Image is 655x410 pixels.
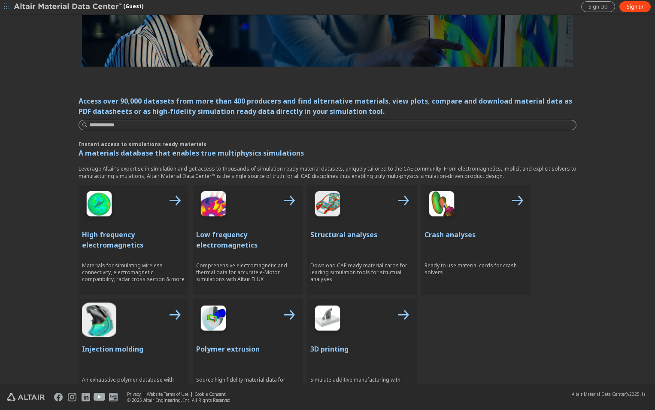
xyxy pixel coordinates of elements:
div: (v2025.1) [572,391,645,397]
p: High frequency electromagnetics [82,229,185,250]
button: Injection Molding IconInjection moldingAn exhaustive polymer database with simulation ready data ... [79,299,188,409]
span: Altair Material Data Center [572,391,626,397]
p: Polymer extrusion [196,344,299,354]
a: Sign Up [581,1,615,12]
p: Materials for simulating wireless connectivity, electromagnetic compatibility, radar cross sectio... [82,262,185,283]
div: © 2025 Altair Engineering, Inc. All Rights Reserved. [127,397,232,403]
a: Cookie Consent [194,391,226,397]
p: Injection molding [82,344,185,354]
img: 3D Printing Icon [310,303,345,337]
button: Crash Analyses IconCrash analysesReady to use material cards for crash solvers [421,185,531,295]
p: Source high fidelity material data for simulating polymer extrusion process [196,376,299,390]
div: Access over 90,000 datasets from more than 400 producers and find alternative materials, view plo... [79,96,576,116]
img: Injection Molding Icon [82,303,116,337]
button: Low Frequency IconLow frequency electromagneticsComprehensive electromagnetic and thermal data fo... [193,185,303,295]
p: 3D printing [310,344,413,354]
img: Low Frequency Icon [196,188,230,223]
img: Polymer Extrusion Icon [196,303,230,337]
a: Website Terms of Use [147,391,188,397]
p: Low frequency electromagnetics [196,229,299,250]
p: Comprehensive electromagnetic and thermal data for accurate e-Motor simulations with Altair FLUX [196,262,299,283]
img: High Frequency Icon [82,188,116,223]
button: 3D Printing Icon3D printingSimulate additive manufacturing with accurate data for commercially av... [307,299,417,409]
span: Sign In [627,3,643,10]
img: Structural Analyses Icon [310,188,345,223]
p: Download CAE ready material cards for leading simulation tools for structual analyses [310,262,413,283]
p: Instant access to simulations ready materials [79,141,576,148]
img: Crash Analyses Icon [425,188,459,223]
p: Simulate additive manufacturing with accurate data for commercially available materials [310,376,413,397]
img: Altair Engineering [7,393,45,401]
p: Structural analyses [310,229,413,240]
p: A materials database that enables true multiphysics simulations [79,148,576,158]
p: Leverage Altair’s expertise in simulation and get access to thousands of simulation ready materia... [79,165,576,180]
button: High Frequency IconHigh frequency electromagneticsMaterials for simulating wireless connectivity,... [79,185,188,295]
img: Altair Material Data Center [14,3,123,11]
p: Ready to use material cards for crash solvers [425,262,528,276]
p: Crash analyses [425,229,528,240]
button: Structural Analyses IconStructural analysesDownload CAE ready material cards for leading simulati... [307,185,417,295]
a: Sign In [619,1,651,12]
span: Sign Up [588,3,608,10]
div: (Guest) [14,3,143,11]
a: Privacy [127,391,141,397]
p: An exhaustive polymer database with simulation ready data for injection molding from leading mate... [82,376,185,397]
button: Polymer Extrusion IconPolymer extrusionSource high fidelity material data for simulating polymer ... [193,299,303,409]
